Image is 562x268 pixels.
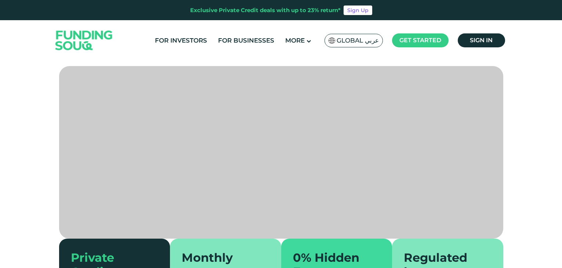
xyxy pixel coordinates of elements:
[470,37,493,44] span: Sign in
[458,33,505,47] a: Sign in
[344,6,372,15] a: Sign Up
[216,35,276,47] a: For Businesses
[337,36,379,45] span: Global عربي
[190,7,341,14] div: Exclusive Private Credit deals with up to 23% return*
[399,37,441,44] span: Get started
[153,35,209,47] a: For Investors
[285,37,305,44] span: More
[329,37,335,44] img: SA Flag
[48,22,120,59] img: Logo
